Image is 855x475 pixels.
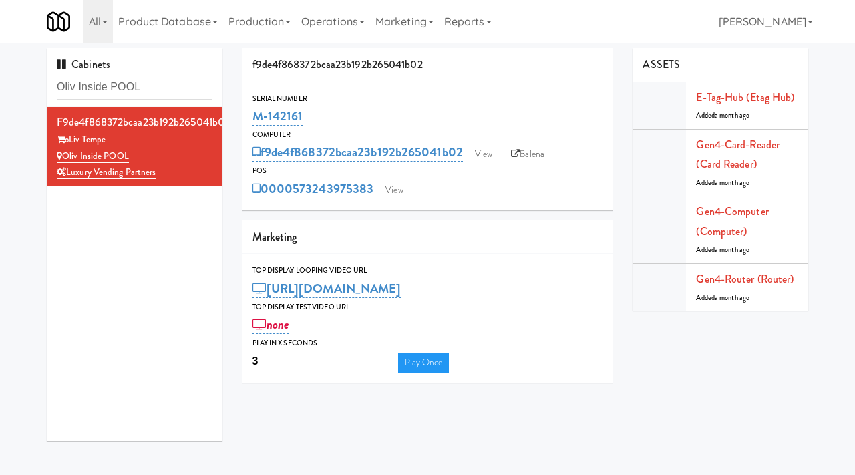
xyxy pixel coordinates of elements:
[252,301,603,314] div: Top Display Test Video Url
[57,112,212,132] div: f9de4f868372bcaa23b192b265041b02
[643,57,680,72] span: ASSETS
[252,107,303,126] a: M-142161
[47,107,222,186] li: f9de4f868372bcaa23b192b265041b02oLiv Tempe Oliv Inside POOLLuxury Vending Partners
[715,293,749,303] span: a month ago
[504,144,551,164] a: Balena
[57,150,129,163] a: Oliv Inside POOL
[252,279,401,298] a: [URL][DOMAIN_NAME]
[252,180,374,198] a: 0000573243975383
[715,178,749,188] span: a month ago
[715,110,749,120] span: a month ago
[696,245,749,255] span: Added
[696,90,794,105] a: E-tag-hub (Etag Hub)
[696,110,749,120] span: Added
[47,10,70,33] img: Micromart
[696,271,794,287] a: Gen4-router (Router)
[57,166,156,179] a: Luxury Vending Partners
[252,337,603,350] div: Play in X seconds
[57,57,110,72] span: Cabinets
[715,245,749,255] span: a month ago
[379,180,409,200] a: View
[696,137,780,172] a: Gen4-card-reader (Card Reader)
[252,143,463,162] a: f9de4f868372bcaa23b192b265041b02
[252,229,297,245] span: Marketing
[252,264,603,277] div: Top Display Looping Video Url
[252,92,603,106] div: Serial Number
[252,164,603,178] div: POS
[696,178,749,188] span: Added
[57,75,212,100] input: Search cabinets
[468,144,499,164] a: View
[242,48,613,82] div: f9de4f868372bcaa23b192b265041b02
[398,353,450,373] a: Play Once
[696,293,749,303] span: Added
[696,204,768,239] a: Gen4-computer (Computer)
[252,315,289,334] a: none
[57,132,212,148] div: oLiv Tempe
[252,128,603,142] div: Computer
